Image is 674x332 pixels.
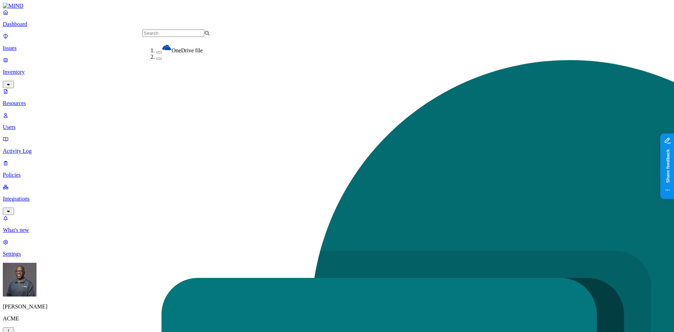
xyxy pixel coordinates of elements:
a: Users [3,112,671,130]
p: Integrations [3,196,671,202]
p: Users [3,124,671,130]
a: MIND [3,3,671,9]
p: Activity Log [3,148,671,154]
p: Resources [3,100,671,106]
a: Policies [3,160,671,178]
a: Dashboard [3,9,671,27]
a: Activity Log [3,136,671,154]
p: [PERSON_NAME] [3,304,671,310]
a: Integrations [3,184,671,214]
img: MIND [3,3,24,9]
a: Settings [3,239,671,257]
p: Dashboard [3,21,671,27]
img: Gregory Thomas [3,263,37,297]
span: OneDrive file [172,47,203,53]
input: Search [142,30,204,37]
img: onedrive [162,43,172,52]
a: Resources [3,88,671,106]
p: Issues [3,45,671,51]
p: Settings [3,251,671,257]
p: ACME [3,315,671,322]
p: Inventory [3,69,671,75]
p: Policies [3,172,671,178]
p: What's new [3,227,671,233]
a: What's new [3,215,671,233]
a: Issues [3,33,671,51]
a: Inventory [3,57,671,87]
